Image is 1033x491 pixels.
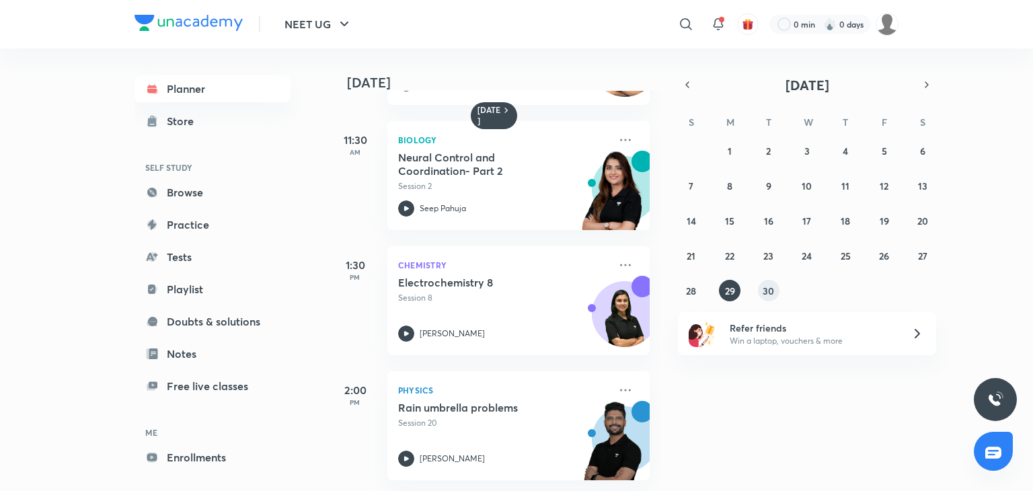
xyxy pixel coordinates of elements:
abbr: September 24, 2025 [802,250,812,262]
abbr: September 25, 2025 [841,250,851,262]
button: September 17, 2025 [796,210,818,231]
button: NEET UG [276,11,360,38]
abbr: September 3, 2025 [804,145,810,157]
div: Store [167,113,202,129]
abbr: September 19, 2025 [880,215,889,227]
p: Biology [398,132,609,148]
h6: ME [135,421,291,444]
button: September 25, 2025 [835,245,856,266]
abbr: September 27, 2025 [918,250,927,262]
p: AM [328,148,382,156]
button: September 26, 2025 [874,245,895,266]
button: September 4, 2025 [835,140,856,161]
a: Planner [135,75,291,102]
a: Tests [135,243,291,270]
button: September 10, 2025 [796,175,818,196]
button: September 5, 2025 [874,140,895,161]
p: Session 2 [398,180,609,192]
img: referral [689,320,716,347]
h6: [DATE] [477,105,501,126]
abbr: September 1, 2025 [728,145,732,157]
a: Enrollments [135,444,291,471]
a: Store [135,108,291,135]
a: Practice [135,211,291,238]
button: September 1, 2025 [719,140,740,161]
abbr: September 22, 2025 [725,250,734,262]
button: September 19, 2025 [874,210,895,231]
h5: Electrochemistry 8 [398,276,566,289]
abbr: September 17, 2025 [802,215,811,227]
p: PM [328,273,382,281]
h5: 11:30 [328,132,382,148]
abbr: September 23, 2025 [763,250,773,262]
a: Browse [135,179,291,206]
h6: SELF STUDY [135,156,291,179]
p: [PERSON_NAME] [420,453,485,465]
abbr: September 2, 2025 [766,145,771,157]
abbr: September 29, 2025 [725,285,735,297]
button: September 27, 2025 [912,245,933,266]
button: September 29, 2025 [719,280,740,301]
p: Chemistry [398,257,609,273]
button: September 3, 2025 [796,140,818,161]
button: September 15, 2025 [719,210,740,231]
h5: 2:00 [328,382,382,398]
p: Win a laptop, vouchers & more [730,335,895,347]
abbr: September 12, 2025 [880,180,888,192]
abbr: September 26, 2025 [879,250,889,262]
a: Company Logo [135,15,243,34]
abbr: September 10, 2025 [802,180,812,192]
abbr: Thursday [843,116,848,128]
button: September 20, 2025 [912,210,933,231]
abbr: September 13, 2025 [918,180,927,192]
abbr: September 16, 2025 [764,215,773,227]
abbr: Monday [726,116,734,128]
button: September 13, 2025 [912,175,933,196]
abbr: September 15, 2025 [725,215,734,227]
button: September 18, 2025 [835,210,856,231]
abbr: Sunday [689,116,694,128]
button: September 16, 2025 [758,210,779,231]
button: avatar [737,13,759,35]
button: September 9, 2025 [758,175,779,196]
h5: 1:30 [328,257,382,273]
abbr: September 11, 2025 [841,180,849,192]
abbr: Tuesday [766,116,771,128]
button: September 8, 2025 [719,175,740,196]
abbr: Wednesday [804,116,813,128]
abbr: September 14, 2025 [687,215,696,227]
h4: [DATE] [347,75,663,91]
button: September 2, 2025 [758,140,779,161]
abbr: September 6, 2025 [920,145,925,157]
abbr: September 20, 2025 [917,215,928,227]
img: avatar [742,18,754,30]
img: streak [823,17,837,31]
img: Avatar [592,289,657,353]
img: Tanya Kumari [876,13,898,36]
abbr: September 5, 2025 [882,145,887,157]
img: Company Logo [135,15,243,31]
p: Seep Pahuja [420,202,466,215]
button: September 30, 2025 [758,280,779,301]
button: September 7, 2025 [681,175,702,196]
button: September 24, 2025 [796,245,818,266]
abbr: September 8, 2025 [727,180,732,192]
abbr: September 21, 2025 [687,250,695,262]
button: September 11, 2025 [835,175,856,196]
button: September 6, 2025 [912,140,933,161]
p: [PERSON_NAME] [420,328,485,340]
button: [DATE] [697,75,917,94]
h6: Refer friends [730,321,895,335]
button: September 12, 2025 [874,175,895,196]
abbr: September 7, 2025 [689,180,693,192]
button: September 23, 2025 [758,245,779,266]
abbr: September 30, 2025 [763,285,774,297]
a: Doubts & solutions [135,308,291,335]
a: Playlist [135,276,291,303]
abbr: September 9, 2025 [766,180,771,192]
a: Notes [135,340,291,367]
img: ttu [987,391,1003,408]
p: Session 20 [398,417,609,429]
button: September 14, 2025 [681,210,702,231]
button: September 22, 2025 [719,245,740,266]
